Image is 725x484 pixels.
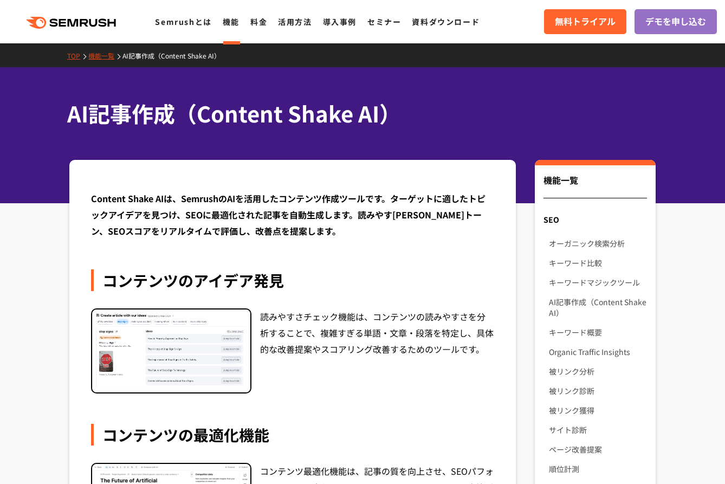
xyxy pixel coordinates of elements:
[549,342,647,362] a: Organic Traffic Insights
[367,16,401,27] a: セミナー
[223,16,239,27] a: 機能
[91,424,494,446] div: コンテンツの最適化機能
[122,51,229,60] a: AI記事作成（Content Shake AI）
[549,292,647,322] a: AI記事作成（Content Shake AI）
[549,401,647,420] a: 被リンク獲得
[260,308,494,393] div: 読みやすさチェック機能は、コンテンツの読みやすさを分析することで、複雑すぎる単語・文章・段落を特定し、具体的な改善提案やスコアリング改善するためのツールです。
[549,420,647,440] a: サイト診断
[543,173,647,198] div: 機能一覧
[555,15,616,29] span: 無料トライアル
[91,269,494,291] div: コンテンツのアイデア発見
[67,98,647,130] h1: AI記事作成（Content Shake AI）
[635,9,717,34] a: デモを申し込む
[549,440,647,459] a: ページ改善提案
[155,16,211,27] a: Semrushとは
[412,16,480,27] a: 資料ダウンロード
[549,459,647,479] a: 順位計測
[92,309,250,392] img: コンテンツのアイデア発見
[535,210,656,229] div: SEO
[549,322,647,342] a: キーワード概要
[549,273,647,292] a: キーワードマジックツール
[278,16,312,27] a: 活用方法
[67,51,88,60] a: TOP
[549,362,647,381] a: 被リンク分析
[549,234,647,253] a: オーガニック検索分析
[645,15,706,29] span: デモを申し込む
[88,51,122,60] a: 機能一覧
[91,190,494,239] div: Content Shake AIは、SemrushのAIを活用したコンテンツ作成ツールです。ターゲットに適したトピックアイデアを見つけ、SEOに最適化された記事を自動生成します。読みやす[PER...
[549,253,647,273] a: キーワード比較
[323,16,357,27] a: 導入事例
[549,381,647,401] a: 被リンク診断
[544,9,626,34] a: 無料トライアル
[250,16,267,27] a: 料金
